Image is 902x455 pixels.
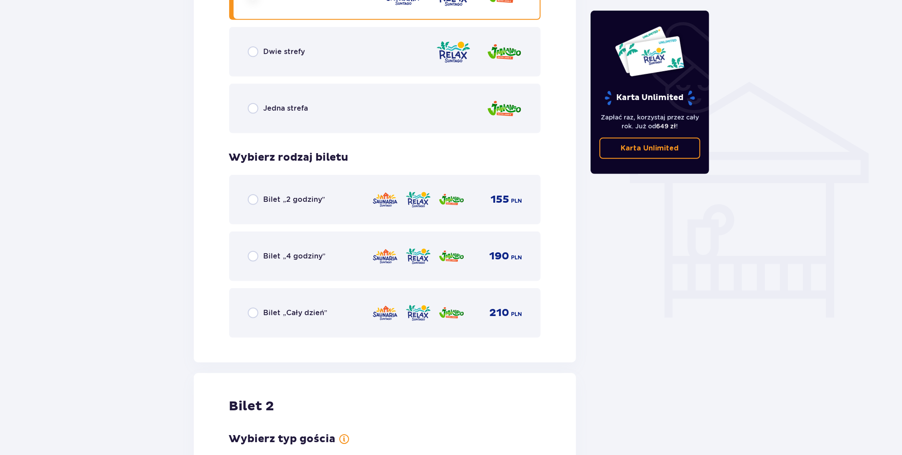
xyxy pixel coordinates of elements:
[372,190,398,209] img: Saunaria
[511,197,522,205] span: PLN
[436,39,471,65] img: Relax
[264,251,326,261] span: Bilet „4 godziny”
[656,123,676,130] span: 649 zł
[438,190,464,209] img: Jamango
[438,304,464,322] img: Jamango
[405,247,431,266] img: Relax
[511,254,522,262] span: PLN
[487,39,522,65] img: Jamango
[229,151,349,164] h3: Wybierz rodzaj biletu
[264,47,305,57] span: Dwie strefy
[438,247,464,266] img: Jamango
[614,26,685,77] img: Dwie karty całoroczne do Suntago z napisem 'UNLIMITED RELAX', na białym tle z tropikalnymi liśćmi...
[491,193,509,206] span: 155
[372,247,398,266] img: Saunaria
[489,250,509,263] span: 190
[264,195,325,204] span: Bilet „2 godziny”
[264,308,327,318] span: Bilet „Cały dzień”
[604,90,696,106] p: Karta Unlimited
[511,310,522,318] span: PLN
[487,96,522,121] img: Jamango
[264,104,308,113] span: Jedna strefa
[489,306,509,320] span: 210
[621,143,679,153] p: Karta Unlimited
[229,398,274,415] h2: Bilet 2
[599,113,700,131] p: Zapłać raz, korzystaj przez cały rok. Już od !
[405,304,431,322] img: Relax
[229,432,336,446] h3: Wybierz typ gościa
[405,190,431,209] img: Relax
[599,138,700,159] a: Karta Unlimited
[372,304,398,322] img: Saunaria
